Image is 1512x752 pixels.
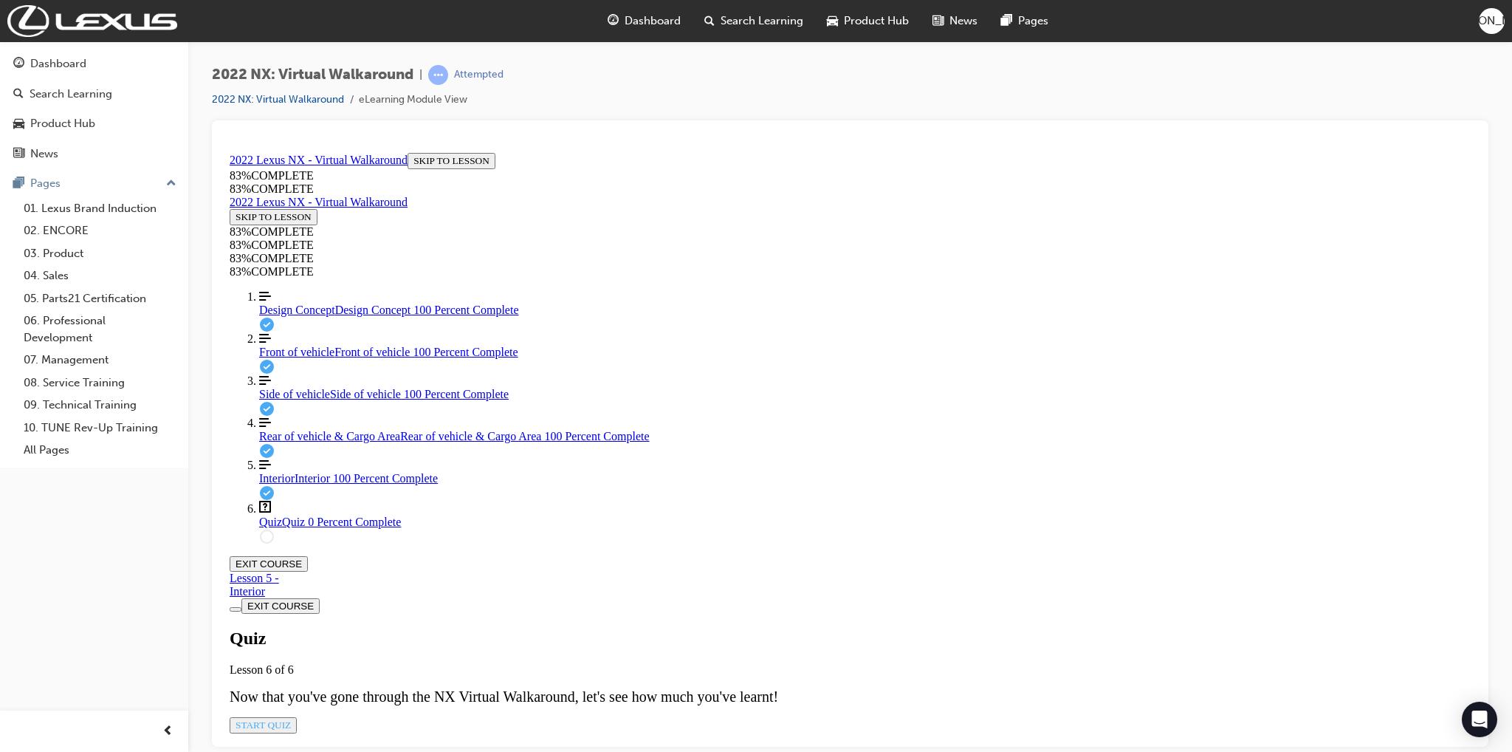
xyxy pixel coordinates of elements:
img: Trak [7,5,177,37]
span: Side of vehicle [35,241,106,253]
span: 2022 NX: Virtual Walkaround [212,66,413,83]
button: SKIP TO LESSON [184,6,272,22]
button: DashboardSearch LearningProduct HubNews [6,47,182,170]
span: Pages [1018,13,1048,30]
span: | [419,66,422,83]
button: [PERSON_NAME] [1479,8,1505,34]
span: guage-icon [608,12,619,30]
span: Dashboard [625,13,681,30]
h1: Quiz Results [6,601,1247,621]
span: START QUIZ [12,572,67,584]
div: 83 % COMPLETE [6,22,1247,35]
span: Rear of vehicle & Cargo Area [35,283,176,295]
a: 2022 Lexus NX - Virtual Walkaround [6,49,184,61]
a: Front of vehicle 100 Percent Complete [35,185,1247,212]
div: Pages [30,175,61,192]
a: News [6,140,182,168]
nav: Course Outline [6,143,1247,397]
button: EXIT COURSE [6,409,84,425]
span: Interior [35,325,71,338]
span: Product Hub [844,13,909,30]
span: Now that you've gone through the NX Virtual Walkaround, let's see how much you've learnt! [6,541,554,558]
span: Interior 100 Percent Complete [71,325,214,338]
li: eLearning Module View [359,92,467,109]
a: Side of vehicle 100 Percent Complete [35,228,1247,254]
div: Product Hub [30,115,95,132]
a: Product Hub [6,110,182,137]
span: Design Concept [35,157,111,169]
div: Lesson 6 of 6 [6,516,1247,530]
a: pages-iconPages [989,6,1060,36]
section: Course Information [6,6,1247,49]
a: car-iconProduct Hub [815,6,921,36]
a: 07. Management [18,349,182,372]
span: Quiz 0 Percent Complete [58,369,177,381]
div: Lesson 5 - [6,425,55,451]
span: Search Learning [721,13,803,30]
button: Toggle Course Overview [6,460,18,465]
span: Design Concept 100 Percent Complete [111,157,295,169]
span: pages-icon [1001,12,1012,30]
a: 08. Service Training [18,372,182,394]
span: pages-icon [13,177,24,191]
span: Front of vehicle [35,199,111,211]
section: Course Information [6,49,213,105]
div: 83 % COMPLETE [6,35,1247,49]
span: search-icon [13,88,24,101]
span: car-icon [827,12,838,30]
span: up-icon [166,174,176,194]
button: EXIT COURSE [18,451,96,467]
a: 2022 NX: Virtual Walkaround [212,93,344,106]
div: Attempted [454,68,504,82]
span: learningRecordVerb_ATTEMPT-icon [428,65,448,85]
span: news-icon [932,12,944,30]
div: Dashboard [30,55,86,72]
a: Dashboard [6,50,182,78]
a: Interior 100 Percent Complete [35,312,1247,338]
div: Open Intercom Messenger [1462,702,1497,737]
a: guage-iconDashboard [596,6,693,36]
div: Search Learning [30,86,112,103]
span: search-icon [704,12,715,30]
a: search-iconSearch Learning [693,6,815,36]
div: 83 % COMPLETE [6,105,1247,118]
a: 06. Professional Development [18,310,182,349]
button: Pages [6,170,182,197]
span: car-icon [13,117,24,131]
span: Side of vehicle 100 Percent Complete [106,241,285,253]
span: Rear of vehicle & Cargo Area 100 Percent Complete [176,283,425,295]
a: Design Concept 100 Percent Complete [35,143,1247,170]
div: 83 % COMPLETE [6,118,1247,131]
a: Search Learning [6,81,182,108]
a: 09. Technical Training [18,394,182,417]
button: START QUIZ [6,570,73,587]
a: 05. Parts21 Certification [18,287,182,310]
a: Lesson 5 - Interior [6,425,55,451]
span: Quiz [35,369,58,381]
div: 83 % COMPLETE [6,92,213,105]
span: Front of vehicle 100 Percent Complete [111,199,294,211]
span: prev-icon [162,722,173,741]
a: news-iconNews [921,6,989,36]
div: Interior [6,438,55,451]
div: Quiz [6,482,1247,502]
span: News [949,13,977,30]
a: 01. Lexus Brand Induction [18,197,182,220]
a: Quiz 0 Percent Complete [35,354,1247,382]
a: 02. ENCORE [18,219,182,242]
a: 10. TUNE Rev-Up Training [18,417,182,440]
section: Course Overview [6,6,1247,397]
div: 83 % COMPLETE [6,78,213,92]
a: 03. Product [18,242,182,265]
a: Rear of vehicle & Cargo Area 100 Percent Complete [35,270,1247,296]
a: All Pages [18,439,182,462]
span: news-icon [13,148,24,161]
button: SKIP TO LESSON [6,62,94,78]
div: News [30,146,58,163]
a: 2022 Lexus NX - Virtual Walkaround [6,7,184,19]
a: 04. Sales [18,264,182,287]
span: guage-icon [13,58,24,71]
